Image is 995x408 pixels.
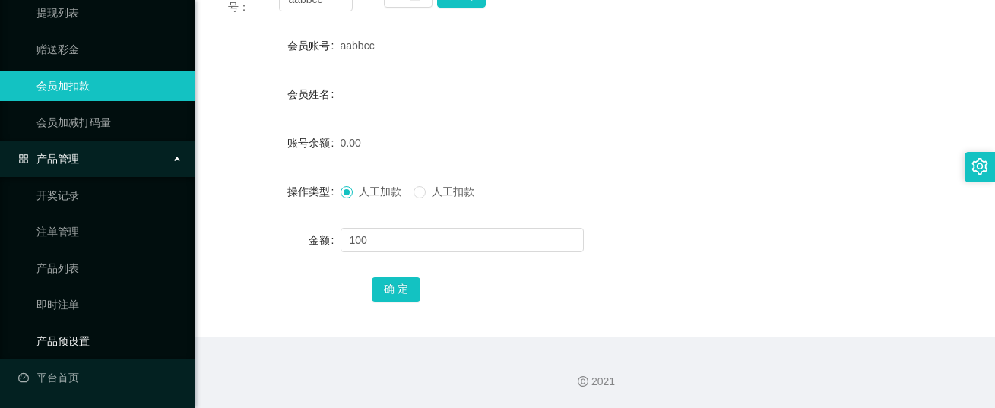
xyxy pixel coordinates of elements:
a: 即时注单 [36,289,182,320]
span: aabbcc [341,40,375,52]
a: 赠送彩金 [36,34,182,65]
span: 人工扣款 [426,185,480,198]
span: 产品管理 [18,153,79,165]
i: 图标: appstore-o [18,153,29,164]
a: 会员加减打码量 [36,107,182,138]
button: 确 定 [372,277,420,302]
a: 产品列表 [36,253,182,283]
span: 0.00 [341,137,361,149]
label: 操作类型 [287,185,341,198]
a: 会员加扣款 [36,71,182,101]
span: 人工加款 [353,185,407,198]
a: 图标: dashboard平台首页 [18,362,182,393]
input: 请输入 [341,228,584,252]
label: 账号余额 [287,137,341,149]
div: 2021 [207,374,983,390]
label: 金额 [309,234,341,246]
a: 开奖记录 [36,180,182,210]
label: 会员账号 [287,40,341,52]
a: 注单管理 [36,217,182,247]
i: 图标: setting [971,158,988,175]
a: 产品预设置 [36,326,182,356]
label: 会员姓名 [287,88,341,100]
i: 图标: copyright [578,376,588,387]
